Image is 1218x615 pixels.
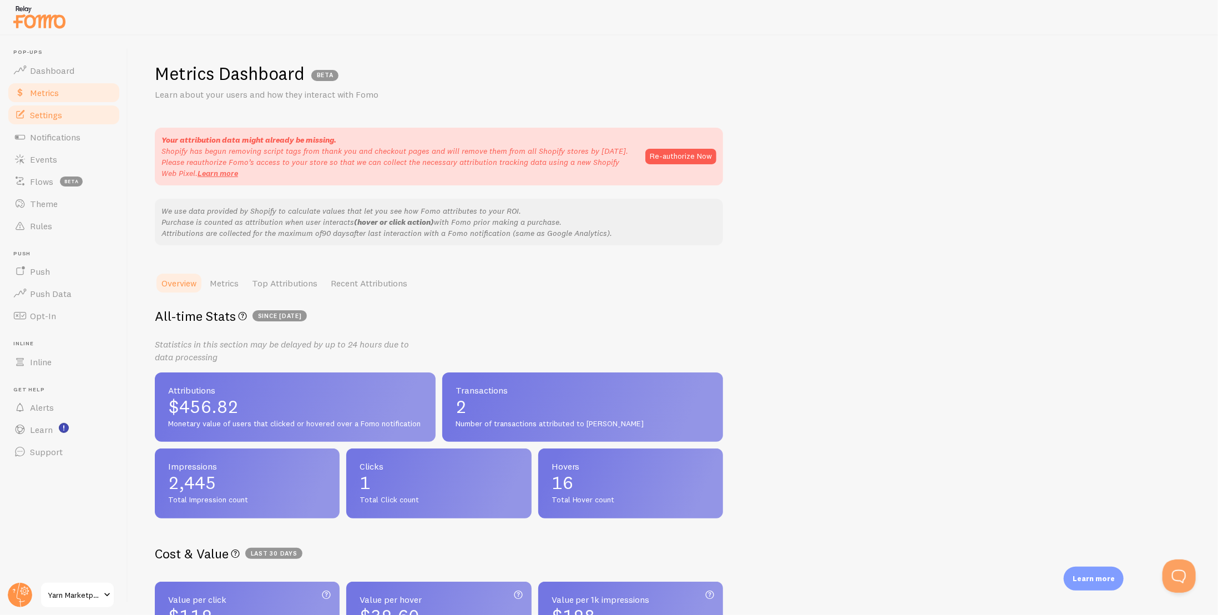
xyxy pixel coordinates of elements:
span: Settings [30,109,62,120]
a: Push Data [7,283,121,305]
b: (hover or click action) [354,217,434,227]
a: Theme [7,193,121,215]
span: Total Hover count [552,495,710,505]
span: Alerts [30,402,54,413]
a: Overview [155,272,203,294]
span: Inline [13,340,121,347]
a: Inline [7,351,121,373]
a: Metrics [7,82,121,104]
span: 16 [552,474,710,492]
span: Rules [30,220,52,231]
span: beta [60,177,83,186]
span: 2 [456,398,710,416]
span: Value per 1k impressions [552,595,710,604]
span: Theme [30,198,58,209]
span: Monetary value of users that clicked or hovered over a Fomo notification [168,419,422,429]
p: We use data provided by Shopify to calculate values that let you see how Fomo attributes to your ... [161,205,716,239]
svg: <p>Watch New Feature Tutorials!</p> [59,423,69,433]
span: Flows [30,176,53,187]
button: Re-authorize Now [645,149,716,164]
h2: Cost & Value [155,545,723,562]
span: Push Data [30,288,72,299]
span: BETA [311,70,338,81]
span: Opt-In [30,310,56,321]
span: Value per click [168,595,326,604]
a: Top Attributions [245,272,324,294]
a: Metrics [203,272,245,294]
a: Learn more [198,168,238,178]
span: Clicks [360,462,518,471]
i: Statistics in this section may be delayed by up to 24 hours due to data processing [155,339,409,362]
span: Push [30,266,50,277]
span: Last 30 days [245,548,302,559]
span: Value per hover [360,595,518,604]
a: Alerts [7,396,121,419]
a: Push [7,260,121,283]
a: Rules [7,215,121,237]
a: Yarn Marketplace [40,582,115,608]
div: Learn more [1064,567,1124,591]
a: Opt-In [7,305,121,327]
strong: Your attribution data might already be missing. [161,135,336,145]
a: Recent Attributions [324,272,414,294]
a: Dashboard [7,59,121,82]
p: Learn about your users and how they interact with Fomo [155,88,421,101]
a: Support [7,441,121,463]
span: Total Click count [360,495,518,505]
span: Transactions [456,386,710,395]
span: Yarn Marketplace [48,588,100,602]
span: Pop-ups [13,49,121,56]
span: Attributions [168,386,422,395]
span: Number of transactions attributed to [PERSON_NAME] [456,419,710,429]
span: Dashboard [30,65,74,76]
p: Shopify has begun removing script tags from thank you and checkout pages and will remove them fro... [161,145,634,179]
span: since [DATE] [252,310,307,321]
span: Total Impression count [168,495,326,505]
iframe: Help Scout Beacon - Open [1163,559,1196,593]
a: Settings [7,104,121,126]
p: Learn more [1073,573,1115,584]
span: Learn [30,424,53,435]
span: Inline [30,356,52,367]
span: Support [30,446,63,457]
img: fomo-relay-logo-orange.svg [12,3,67,31]
span: Events [30,154,57,165]
em: 90 days [322,228,350,238]
a: Flows beta [7,170,121,193]
span: Push [13,250,121,258]
h1: Metrics Dashboard [155,62,305,85]
a: Notifications [7,126,121,148]
span: Impressions [168,462,326,471]
a: Events [7,148,121,170]
span: Notifications [30,132,80,143]
span: Hovers [552,462,710,471]
span: 2,445 [168,474,326,492]
span: 1 [360,474,518,492]
a: Learn [7,419,121,441]
span: Metrics [30,87,59,98]
span: $456.82 [168,398,422,416]
h2: All-time Stats [155,307,723,325]
span: Get Help [13,386,121,394]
